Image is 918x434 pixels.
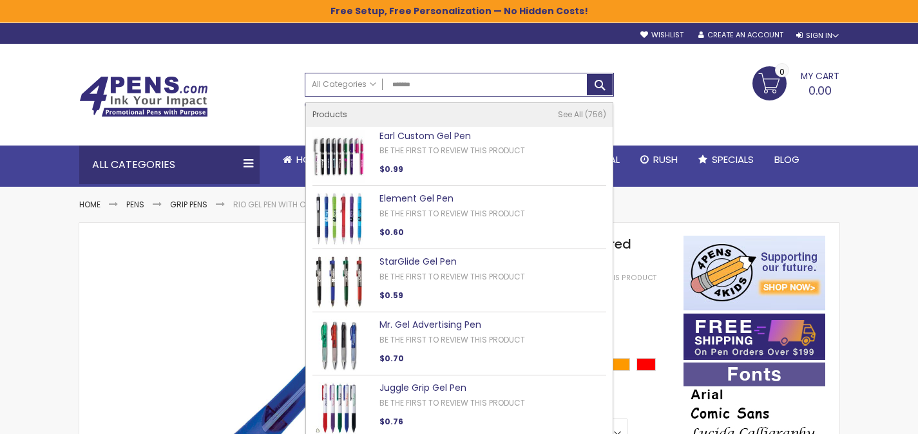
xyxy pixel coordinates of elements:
span: $0.76 [379,416,403,427]
a: Wishlist [640,30,684,40]
img: Free shipping on orders over $199 [684,314,825,360]
a: 0.00 0 [752,66,839,99]
a: StarGlide Gel Pen [379,255,457,268]
span: 756 [585,109,606,120]
img: StarGlide Gel Pen [312,256,365,308]
img: 4pens 4 kids [684,236,825,310]
span: $0.70 [379,353,404,364]
a: Be the first to review this product [379,334,525,345]
div: Sign In [796,31,839,41]
div: Orange [611,358,630,371]
a: Element Gel Pen [379,192,454,205]
a: Mr. Gel Advertising Pen [379,318,481,331]
span: 0 [779,66,785,78]
span: $0.99 [379,164,403,175]
a: Rush [630,146,688,174]
a: Juggle Grip Gel Pen [379,381,466,394]
img: Mr. Gel Advertising Pen [312,319,365,372]
span: $0.59 [379,290,403,301]
li: Rio Gel Pen With Contoured Rubber Grip [233,200,397,210]
a: Specials [688,146,764,174]
span: Blog [774,153,799,166]
a: Pens [126,199,144,210]
span: Products [312,109,347,120]
a: Create an Account [698,30,783,40]
span: All Categories [312,79,376,90]
a: Earl Custom Gel Pen [379,129,471,142]
a: See All 756 [558,109,606,120]
span: $0.60 [379,227,404,238]
img: Earl Custom Gel Pen [312,130,365,183]
a: Be the first to review this product [379,145,525,156]
div: All Categories [79,146,260,184]
a: Home [273,146,333,174]
img: 4Pens Custom Pens and Promotional Products [79,76,208,117]
span: 0.00 [808,82,832,99]
a: Be the first to review this product [379,208,525,219]
span: Rush [653,153,678,166]
a: All Categories [305,73,383,95]
a: Home [79,199,100,210]
div: Free shipping on pen orders over $199 [506,97,614,122]
img: Element Gel Pen [312,193,365,245]
a: Be the first to review this product [379,397,525,408]
div: Red [636,358,656,371]
span: Home [296,153,323,166]
a: Blog [764,146,810,174]
span: Specials [712,153,754,166]
a: Grip Pens [170,199,207,210]
a: Be the first to review this product [379,271,525,282]
span: See All [558,109,583,120]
